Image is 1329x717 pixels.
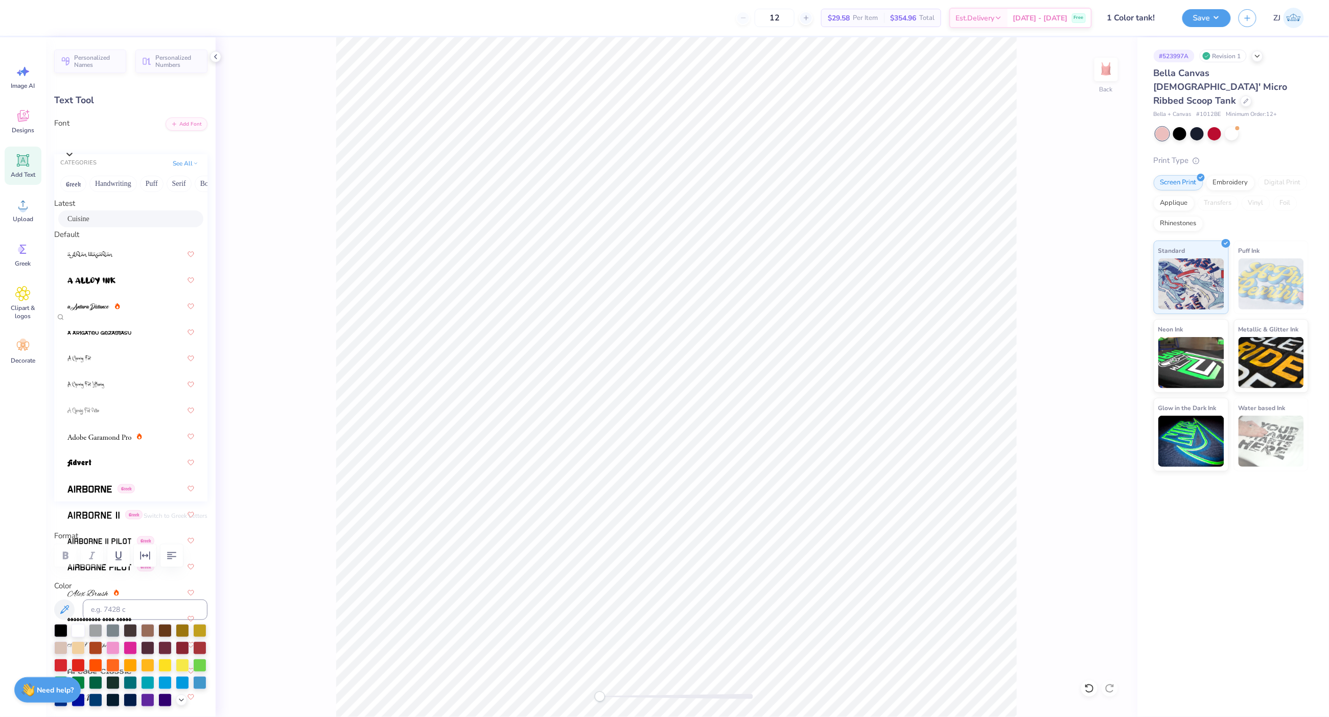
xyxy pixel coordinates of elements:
[74,54,120,68] span: Personalized Names
[853,13,878,23] span: Per Item
[144,512,207,520] button: Switch to Greek Letters
[1158,245,1185,256] span: Standard
[1239,245,1260,256] span: Puff Ink
[1013,13,1068,23] span: [DATE] - [DATE]
[1074,14,1084,21] span: Free
[1206,175,1255,190] div: Embroidery
[1096,59,1116,80] img: Back
[137,536,154,545] span: Greek
[1239,258,1304,309] img: Puff Ink
[67,408,99,415] img: A Charming Font Outline
[67,616,131,623] img: AlphaShapes xmas balls
[1158,258,1224,309] img: Standard
[1242,196,1270,211] div: Vinyl
[155,54,201,68] span: Personalized Numbers
[67,486,112,493] img: Airborne
[1239,337,1304,388] img: Metallic & Glitter Ink
[60,176,86,192] button: Greek
[828,13,850,23] span: $29.58
[170,158,201,169] button: See All
[1198,196,1239,211] div: Transfers
[11,171,35,179] span: Add Text
[6,304,40,320] span: Clipart & logos
[1158,402,1217,413] span: Glow in the Dark Ink
[167,176,192,192] button: Serif
[54,93,207,107] div: Text Tool
[1154,110,1192,119] span: Bella + Canvas
[1100,8,1175,28] input: Untitled Design
[67,538,131,545] img: Airborne II Pilot
[54,117,69,129] label: Font
[1154,175,1203,190] div: Screen Print
[1269,8,1309,28] a: ZJ
[89,176,137,192] button: Handwriting
[1154,196,1195,211] div: Applique
[140,176,164,192] button: Puff
[135,50,207,73] button: Personalized Numbers
[37,685,74,695] strong: Need help?
[13,215,33,223] span: Upload
[12,126,34,134] span: Designs
[67,277,115,284] img: a Alloy Ink
[67,460,91,467] img: Advert
[1154,155,1309,166] div: Print Type
[195,176,220,192] button: Bold
[15,259,31,268] span: Greek
[67,355,91,363] img: A Charming Font
[67,590,108,597] img: Alex Brush
[166,117,207,131] button: Add Font
[1274,12,1281,24] span: ZJ
[67,329,131,337] img: a Arigatou Gozaimasu
[1158,337,1224,388] img: Neon Ink
[54,50,126,73] button: Personalized Names
[595,691,605,702] div: Accessibility label
[1258,175,1308,190] div: Digital Print
[1239,416,1304,467] img: Water based Ink
[1154,50,1195,62] div: # 523997A
[67,434,131,441] img: Adobe Garamond Pro
[1158,416,1224,467] img: Glow in the Dark Ink
[60,159,97,168] div: CATEGORIES
[955,13,994,23] span: Est. Delivery
[1182,9,1231,27] button: Save
[1239,402,1286,413] span: Water based Ink
[1100,85,1113,94] div: Back
[919,13,935,23] span: Total
[1284,8,1304,28] img: Zhor Junavee Antocan
[1226,110,1277,119] span: Minimum Order: 12 +
[54,229,207,241] div: Default
[1273,196,1297,211] div: Foil
[1239,324,1299,334] span: Metallic & Glitter Ink
[890,13,916,23] span: $354.96
[67,213,89,224] span: Cuisine
[67,381,104,389] img: A Charming Font Leftleaning
[118,484,135,493] span: Greek
[67,251,113,258] img: a Ahlan Wasahlan
[11,82,35,90] span: Image AI
[67,512,120,519] img: Airborne II
[125,510,143,519] span: Greek
[1158,324,1183,334] span: Neon Ink
[1197,110,1221,119] span: # 1012BE
[1200,50,1247,62] div: Revision 1
[755,9,795,27] input: – –
[67,303,109,310] img: a Antara Distance
[67,564,131,571] img: Airborne Pilot
[54,198,207,209] div: Latest
[11,356,35,365] span: Decorate
[1154,67,1288,107] span: Bella Canvas [DEMOGRAPHIC_DATA]' Micro Ribbed Scoop Tank
[1154,216,1203,231] div: Rhinestones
